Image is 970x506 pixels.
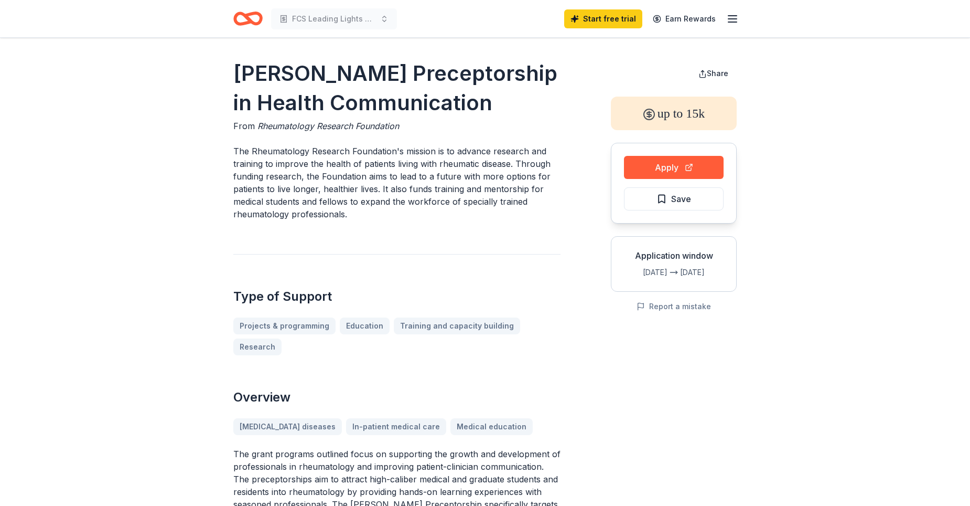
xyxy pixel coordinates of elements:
h2: Type of Support [233,288,561,305]
button: Share [690,63,737,84]
div: [DATE] [620,266,667,279]
div: [DATE] [680,266,728,279]
a: Start free trial [564,9,642,28]
button: FCS Leading Lights Gala 2024 [271,8,397,29]
a: Projects & programming [233,318,336,334]
h2: Overview [233,389,561,406]
a: Earn Rewards [646,9,722,28]
span: FCS Leading Lights Gala 2024 [292,13,376,25]
a: Training and capacity building [394,318,520,334]
div: up to 15k [611,97,737,130]
button: Apply [624,156,724,179]
div: Application window [620,249,728,262]
span: Share [707,69,728,78]
a: Education [340,318,390,334]
a: Home [233,6,263,31]
span: Save [671,192,691,206]
button: Report a mistake [637,300,711,313]
button: Save [624,187,724,210]
div: From [233,120,561,132]
a: Research [233,339,282,355]
h1: [PERSON_NAME] Preceptorship in Health Communication [233,59,561,118]
p: The Rheumatology Research Foundation's mission is to advance research and training to improve the... [233,145,561,220]
span: Rheumatology Research Foundation [257,121,399,131]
